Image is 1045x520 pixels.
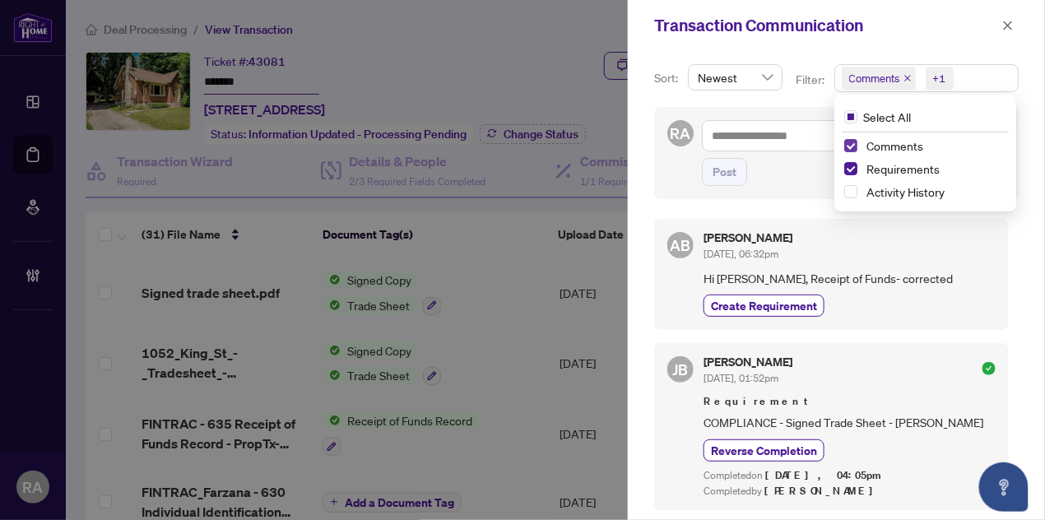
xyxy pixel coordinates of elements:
[933,70,946,86] div: +1
[704,232,792,244] h5: [PERSON_NAME]
[842,67,916,90] span: Comments
[861,159,1006,179] span: Requirements
[704,468,996,484] div: Completed on
[704,356,792,368] h5: [PERSON_NAME]
[765,468,884,482] span: [DATE], 04:05pm
[861,136,1006,156] span: Comments
[861,182,1006,202] span: Activity History
[844,139,857,152] span: Select Comments
[979,462,1029,512] button: Open asap
[867,161,940,176] span: Requirements
[1002,20,1014,31] span: close
[867,138,924,153] span: Comments
[711,442,817,459] span: Reverse Completion
[698,65,773,90] span: Newest
[844,162,857,175] span: Select Requirements
[982,362,996,375] span: check-circle
[704,413,996,432] span: COMPLIANCE - Signed Trade Sheet - [PERSON_NAME]
[704,439,824,462] button: Reverse Completion
[673,358,689,381] span: JB
[704,269,996,288] span: Hi [PERSON_NAME], Receipt of Funds- corrected
[704,248,778,260] span: [DATE], 06:32pm
[671,122,691,145] span: RA
[704,393,996,410] span: Requirement
[857,108,918,126] span: Select All
[702,158,747,186] button: Post
[844,185,857,198] span: Select Activity History
[796,71,827,89] p: Filter:
[867,184,945,199] span: Activity History
[704,372,778,384] span: [DATE], 01:52pm
[671,234,691,257] span: AB
[654,69,681,87] p: Sort:
[654,13,997,38] div: Transaction Communication
[764,484,882,498] span: [PERSON_NAME]
[704,295,824,317] button: Create Requirement
[711,297,817,314] span: Create Requirement
[704,484,996,499] div: Completed by
[903,74,912,82] span: close
[849,70,900,86] span: Comments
